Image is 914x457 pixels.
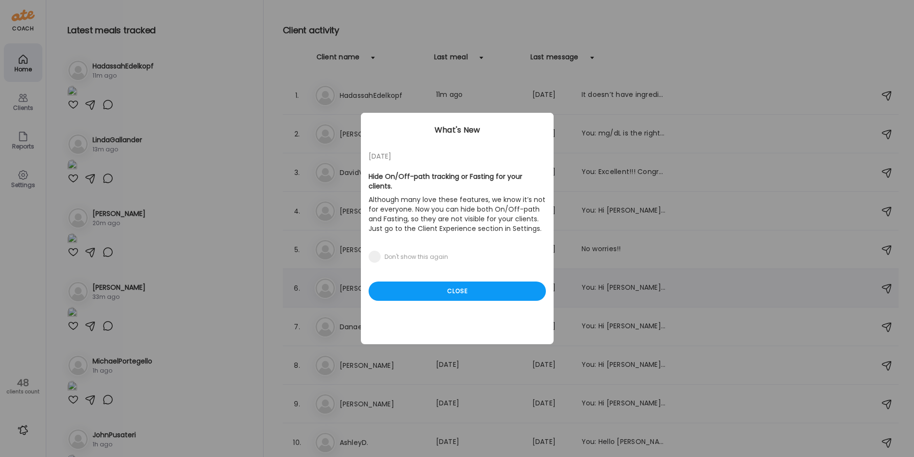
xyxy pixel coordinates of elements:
b: Hide On/Off-path tracking or Fasting for your clients. [369,172,522,191]
div: What's New [361,124,554,136]
div: Close [369,282,546,301]
p: Although many love these features, we know it’s not for everyone. Now you can hide both On/Off-pa... [369,193,546,235]
div: [DATE] [369,150,546,162]
div: Don't show this again [384,253,448,261]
